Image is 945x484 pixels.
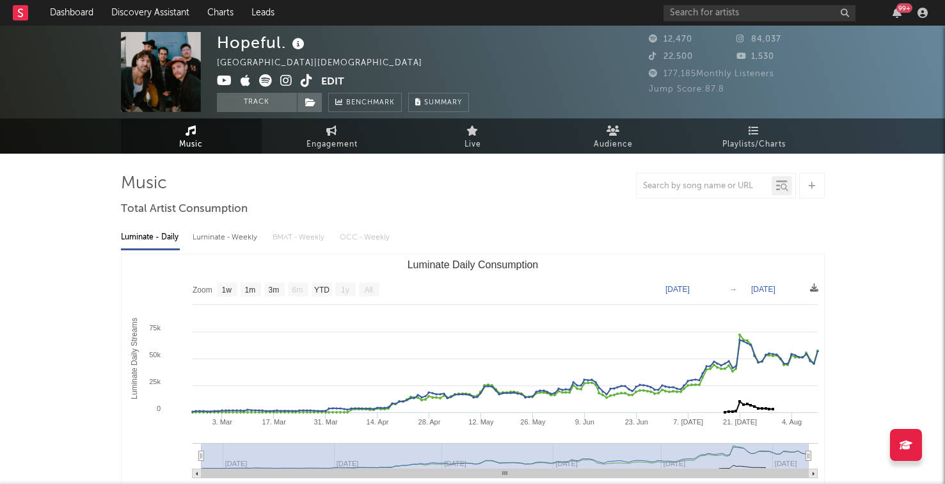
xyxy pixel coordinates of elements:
span: Live [465,137,481,152]
text: Zoom [193,286,212,294]
span: Engagement [306,137,358,152]
span: 22,500 [649,52,693,61]
text: 26. May [520,418,546,426]
text: → [729,285,737,294]
input: Search by song name or URL [637,181,772,191]
text: Luminate Daily Consumption [407,259,538,270]
text: 9. Jun [575,418,594,426]
text: 23. Jun [624,418,647,426]
a: Audience [543,118,684,154]
text: 12. May [468,418,494,426]
span: Total Artist Consumption [121,202,248,217]
text: All [364,286,372,294]
text: 75k [149,324,161,332]
div: [GEOGRAPHIC_DATA] | [DEMOGRAPHIC_DATA] [217,56,437,71]
text: Luminate Daily Streams [129,318,138,399]
input: Search for artists [663,5,855,21]
span: Audience [594,137,633,152]
span: Music [179,137,203,152]
text: 28. Apr [418,418,440,426]
div: Luminate - Weekly [193,227,260,248]
text: 25k [149,378,161,385]
text: 14. Apr [366,418,388,426]
span: 177,185 Monthly Listeners [649,70,774,78]
button: 99+ [893,8,901,18]
span: Summary [424,99,462,106]
span: 84,037 [736,35,781,44]
a: Music [121,118,262,154]
text: 1y [341,286,349,294]
text: 50k [149,351,161,359]
text: 1w [221,286,232,294]
span: Playlists/Charts [722,137,786,152]
a: Engagement [262,118,402,154]
div: Luminate - Daily [121,227,180,248]
text: 7. [DATE] [673,418,703,426]
text: 6m [292,286,303,294]
a: Benchmark [328,93,402,112]
a: Playlists/Charts [684,118,825,154]
text: [DATE] [751,285,775,294]
span: 1,530 [736,52,774,61]
button: Track [217,93,297,112]
span: Benchmark [346,95,395,111]
button: Summary [408,93,469,112]
span: 12,470 [649,35,692,44]
div: Hopeful. [217,32,308,53]
text: 1m [244,286,255,294]
text: [DATE] [665,285,690,294]
button: Edit [321,74,344,90]
text: 4. Aug [781,418,801,426]
text: YTD [314,286,329,294]
text: 0 [156,405,160,412]
a: Live [402,118,543,154]
div: 99 + [896,3,912,13]
text: 3m [268,286,279,294]
text: 3. Mar [212,418,232,426]
span: Jump Score: 87.8 [649,85,724,93]
text: 21. [DATE] [723,418,757,426]
text: 17. Mar [262,418,286,426]
text: 31. Mar [314,418,338,426]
